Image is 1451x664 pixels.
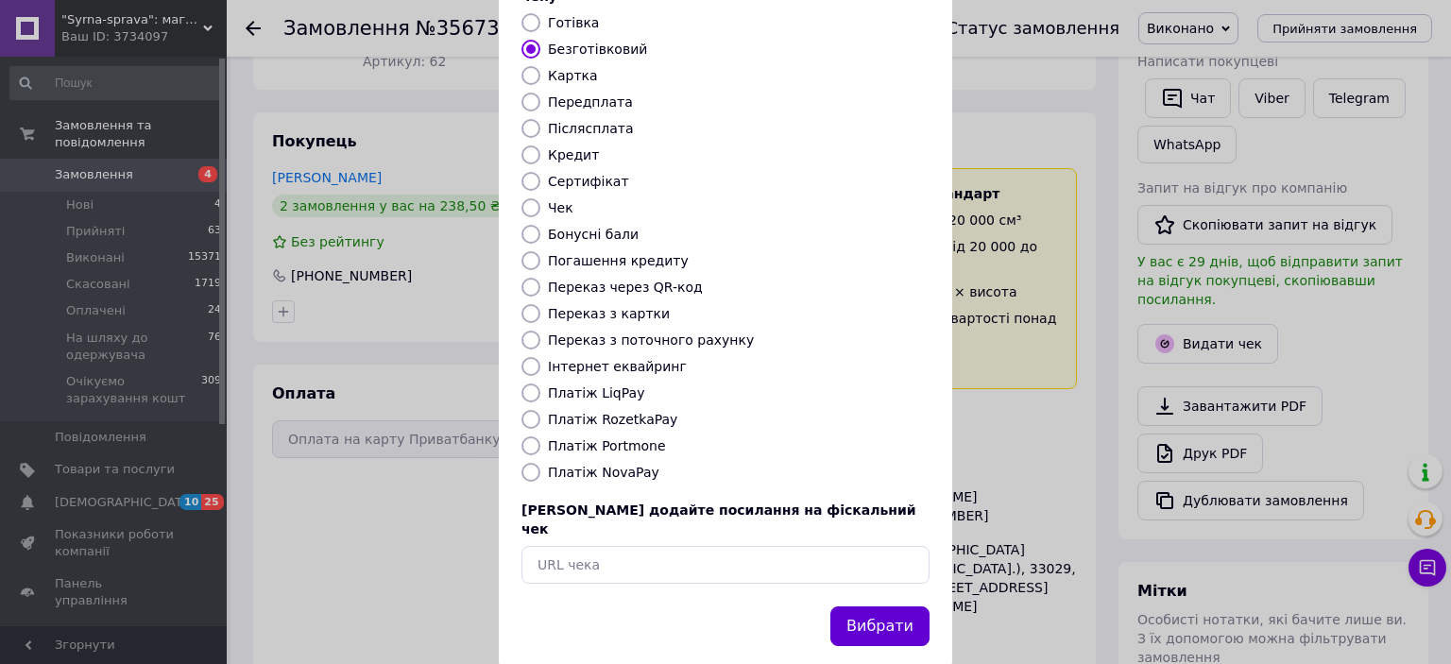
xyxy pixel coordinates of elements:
[830,606,930,647] button: Вибрати
[548,94,633,110] label: Передплата
[521,502,916,536] span: [PERSON_NAME] додайте посилання на фіскальний чек
[548,15,599,30] label: Готівка
[548,200,573,215] label: Чек
[548,147,599,162] label: Кредит
[548,438,666,453] label: Платіж Portmone
[548,68,598,83] label: Картка
[548,332,754,348] label: Переказ з поточного рахунку
[548,385,644,400] label: Платіж LiqPay
[548,412,677,427] label: Платіж RozetkaPay
[548,359,687,374] label: Інтернет еквайринг
[548,121,634,136] label: Післясплата
[548,253,689,268] label: Погашення кредиту
[548,465,659,480] label: Платіж NovaPay
[548,174,629,189] label: Сертифікат
[548,227,639,242] label: Бонусні бали
[548,42,647,57] label: Безготівковий
[548,306,670,321] label: Переказ з картки
[521,546,930,584] input: URL чека
[548,280,703,295] label: Переказ через QR-код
